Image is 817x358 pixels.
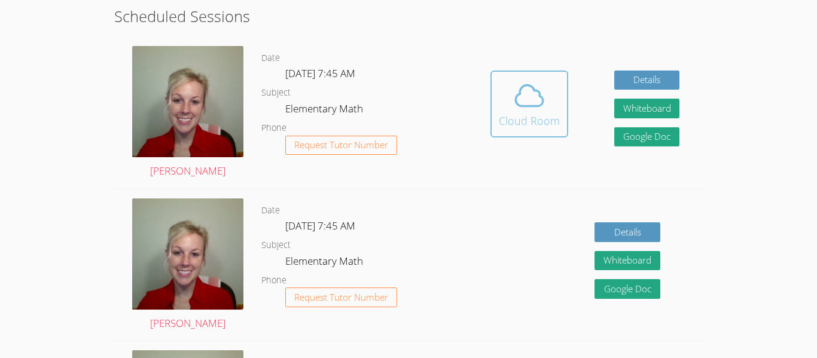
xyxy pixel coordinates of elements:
[285,66,355,80] span: [DATE] 7:45 AM
[595,251,660,271] button: Whiteboard
[132,198,243,310] img: avatar.png
[595,279,660,299] a: Google Doc
[261,238,291,253] dt: Subject
[114,5,703,27] h2: Scheduled Sessions
[285,219,355,232] span: [DATE] 7:45 AM
[132,46,243,180] a: [PERSON_NAME]
[595,222,660,242] a: Details
[132,46,243,157] img: avatar.png
[285,253,365,273] dd: Elementary Math
[261,51,280,66] dt: Date
[614,71,680,90] a: Details
[490,71,568,137] button: Cloud Room
[294,140,388,149] span: Request Tutor Number
[261,121,286,136] dt: Phone
[261,203,280,218] dt: Date
[261,85,291,100] dt: Subject
[261,273,286,288] dt: Phone
[614,99,680,118] button: Whiteboard
[614,127,680,147] a: Google Doc
[132,198,243,332] a: [PERSON_NAME]
[285,287,397,307] button: Request Tutor Number
[294,293,388,302] span: Request Tutor Number
[285,100,365,121] dd: Elementary Math
[499,112,560,129] div: Cloud Room
[285,136,397,155] button: Request Tutor Number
